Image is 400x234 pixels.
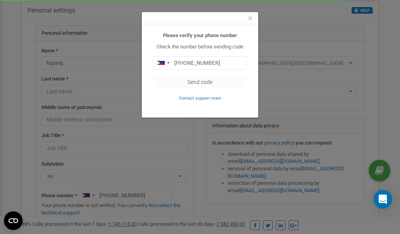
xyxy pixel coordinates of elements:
b: Please verify your phone number [163,32,237,38]
div: Open Intercom Messenger [373,190,392,209]
div: Telephone country code [154,57,172,69]
input: 0905 123 4567 [154,56,246,70]
span: × [248,14,252,23]
small: Contact support team [179,96,221,101]
button: Close [248,14,252,23]
p: Check the number before sending code [154,43,246,51]
a: Contact support team [179,95,221,101]
button: Send code [154,75,246,89]
button: Open CMP widget [4,211,23,230]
